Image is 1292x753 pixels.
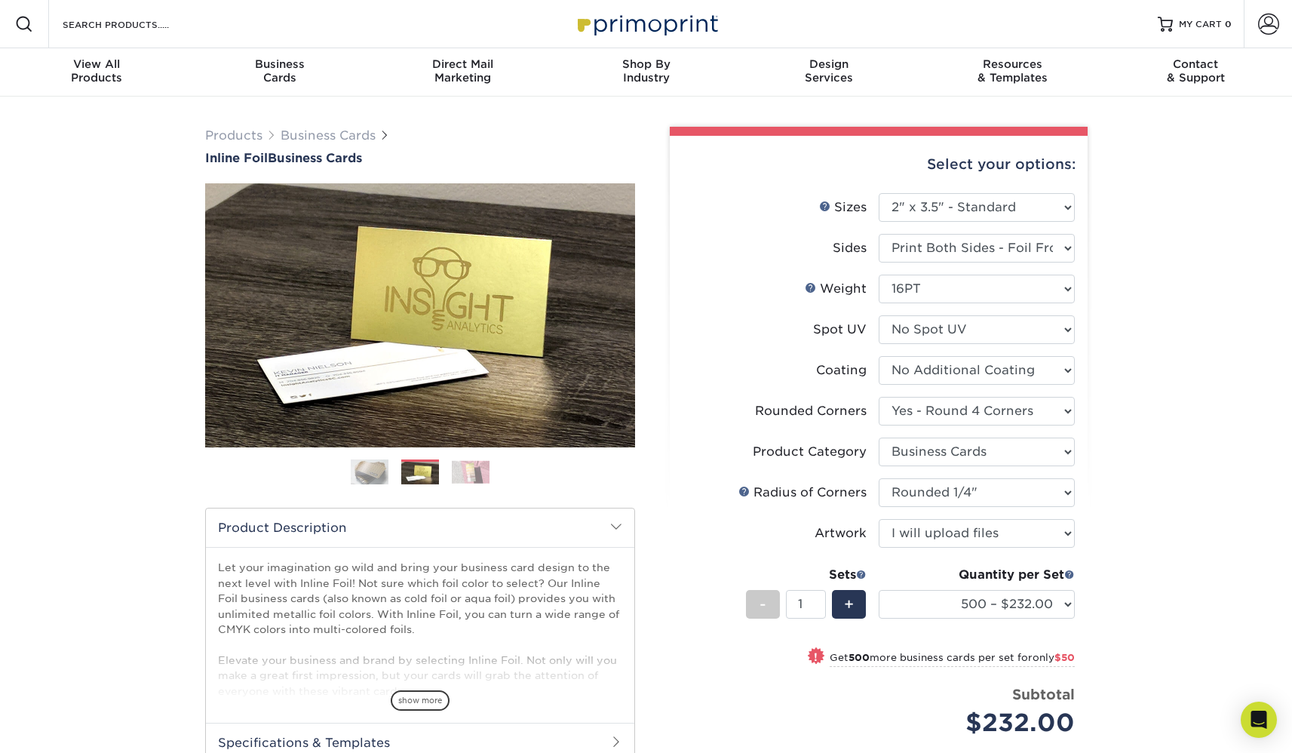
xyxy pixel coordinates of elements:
[682,136,1076,193] div: Select your options:
[755,402,867,420] div: Rounded Corners
[351,453,388,491] img: Business Cards 01
[61,15,208,33] input: SEARCH PRODUCTS.....
[738,484,867,502] div: Radius of Corners
[890,705,1075,741] div: $232.00
[371,57,554,85] div: Marketing
[188,57,371,71] span: Business
[5,48,189,97] a: View AllProducts
[760,593,766,616] span: -
[391,690,450,711] span: show more
[1104,57,1287,71] span: Contact
[813,321,867,339] div: Spot UV
[738,57,921,85] div: Services
[738,48,921,97] a: DesignServices
[571,8,722,40] img: Primoprint
[746,566,867,584] div: Sets
[1225,19,1232,29] span: 0
[5,57,189,71] span: View All
[833,239,867,257] div: Sides
[921,48,1104,97] a: Resources& Templates
[1179,18,1222,31] span: MY CART
[816,361,867,380] div: Coating
[205,183,635,447] img: Inline Foil 02
[921,57,1104,85] div: & Templates
[554,57,738,85] div: Industry
[815,524,867,542] div: Artwork
[554,57,738,71] span: Shop By
[805,280,867,298] div: Weight
[371,57,554,71] span: Direct Mail
[205,151,268,165] span: Inline Foil
[206,509,634,547] h2: Product Description
[921,57,1104,71] span: Resources
[879,566,1075,584] div: Quantity per Set
[205,128,262,143] a: Products
[452,460,489,484] img: Business Cards 03
[1054,652,1075,663] span: $50
[738,57,921,71] span: Design
[849,652,870,663] strong: 500
[5,57,189,85] div: Products
[819,198,867,217] div: Sizes
[1104,57,1287,85] div: & Support
[1241,702,1277,738] div: Open Intercom Messenger
[1012,686,1075,702] strong: Subtotal
[371,48,554,97] a: Direct MailMarketing
[188,57,371,85] div: Cards
[1033,652,1075,663] span: only
[830,652,1075,667] small: Get more business cards per set for
[814,649,818,665] span: !
[188,48,371,97] a: BusinessCards
[205,151,635,165] h1: Business Cards
[844,593,854,616] span: +
[554,48,738,97] a: Shop ByIndustry
[205,151,635,165] a: Inline FoilBusiness Cards
[1104,48,1287,97] a: Contact& Support
[753,443,867,461] div: Product Category
[281,128,376,143] a: Business Cards
[401,462,439,485] img: Business Cards 02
